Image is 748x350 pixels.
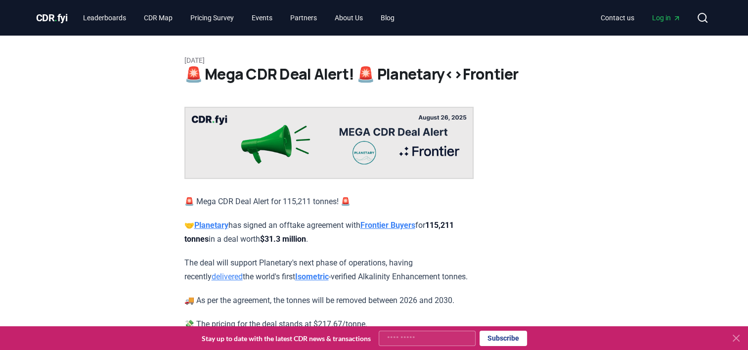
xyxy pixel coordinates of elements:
nav: Main [593,9,689,27]
a: Isometric [295,272,329,281]
a: Events [244,9,280,27]
a: Log in [644,9,689,27]
span: CDR fyi [36,12,68,24]
a: Partners [282,9,325,27]
p: The deal will support Planetary's next phase of operations, having recently the world's first -ve... [184,256,474,284]
strong: $31.3 million [260,234,306,244]
a: Contact us [593,9,642,27]
p: 💸 The pricing for the deal stands at $217.67/tonne. [184,317,474,331]
a: Frontier Buyers [360,220,415,230]
p: 🚚 As per the agreement, the tonnes will be removed between 2026 and 2030. [184,294,474,307]
p: [DATE] [184,55,564,65]
p: 🚨 Mega CDR Deal Alert for 115,211 tonnes! 🚨 [184,195,474,209]
a: About Us [327,9,371,27]
a: CDR Map [136,9,180,27]
a: delivered [212,272,243,281]
a: Planetary [194,220,228,230]
nav: Main [75,9,402,27]
span: . [54,12,57,24]
a: Pricing Survey [182,9,242,27]
a: Leaderboards [75,9,134,27]
a: CDR.fyi [36,11,68,25]
a: Blog [373,9,402,27]
img: blog post image [184,107,474,179]
p: 🤝 has signed an offtake agreement with for in a deal worth . [184,219,474,246]
span: Log in [652,13,681,23]
h1: 🚨 Mega CDR Deal Alert! 🚨 Planetary<>Frontier [184,65,564,83]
